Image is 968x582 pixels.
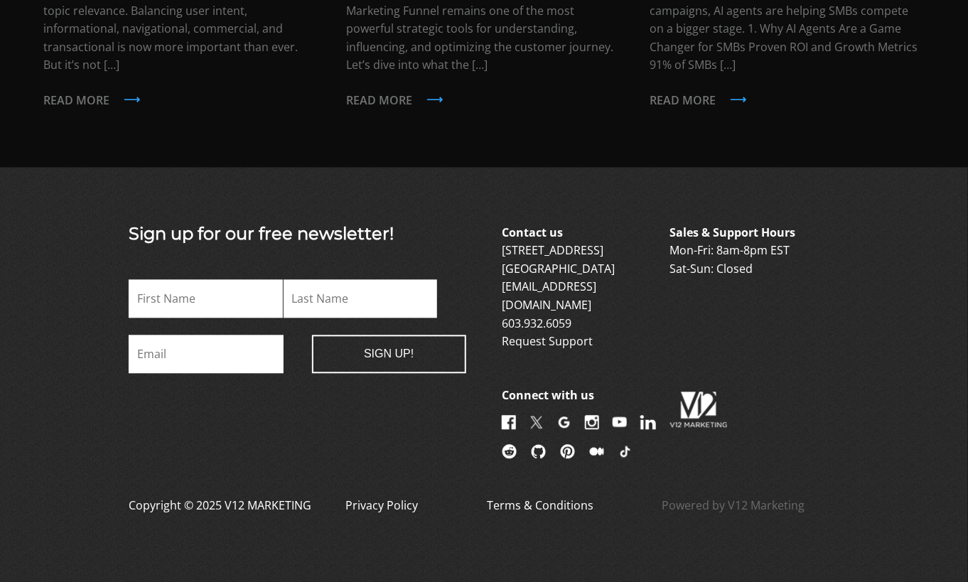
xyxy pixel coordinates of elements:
iframe: Chat Widget [897,514,968,582]
p: Copyright © 2025 V12 MARKETING [129,497,311,531]
img: V12FOOTER.png [670,387,727,432]
input: Email [129,335,284,373]
img: Reddit [502,444,517,458]
h3: Sign up for our free newsletter! [129,224,466,244]
a: Terms & Conditions [487,497,593,531]
input: Last Name [284,279,438,318]
b: Sales & Support Hours [670,225,796,240]
img: LinkedIn [640,415,656,429]
p: Read more [43,92,318,110]
a: Request Support [502,333,593,349]
b: Contact us [502,225,563,240]
input: Sign Up! [312,335,467,373]
img: Pinterest [560,444,576,458]
a: [STREET_ADDRESS][GEOGRAPHIC_DATA] [502,242,615,276]
a: Privacy Policy [345,497,418,531]
img: Google+ [557,415,571,429]
p: Read more [347,92,622,110]
a: 603.932.6059 [502,316,571,331]
img: TikTok [618,444,633,458]
img: Facebook [502,415,516,429]
p: Read more [650,92,925,110]
a: Powered by V12 Marketing [662,497,805,531]
p: Mon-Fri: 8am-8pm EST Sat-Sun: Closed [670,224,836,279]
img: Github [531,444,547,458]
a: [EMAIL_ADDRESS][DOMAIN_NAME] [502,279,596,313]
img: Medium [589,444,605,458]
img: Instagram [585,415,599,429]
img: X [529,415,544,429]
img: YouTube [613,415,627,429]
b: Connect with us [502,387,594,403]
input: First Name [129,279,283,318]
